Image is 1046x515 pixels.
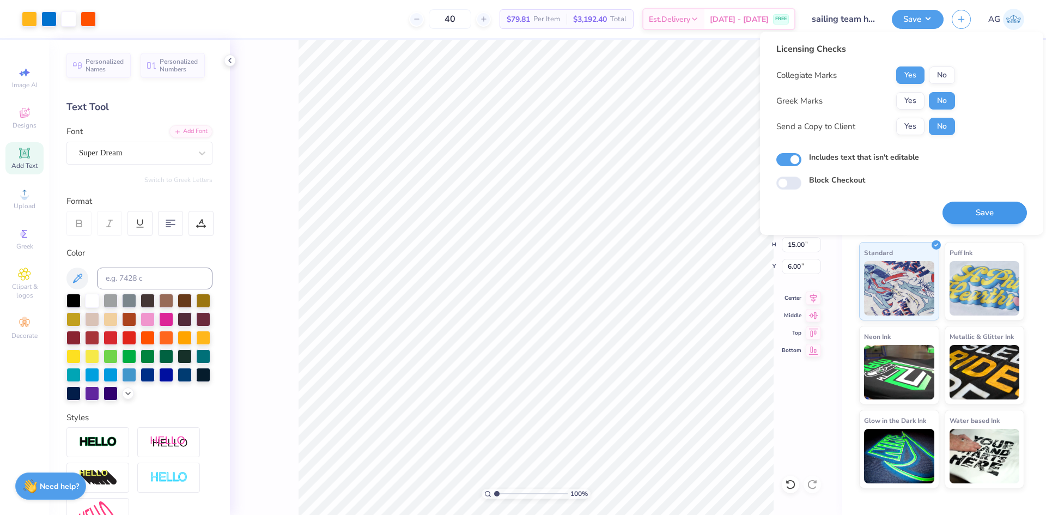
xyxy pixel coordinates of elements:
[150,471,188,484] img: Negative Space
[809,152,919,163] label: Includes text that isn't editable
[929,118,955,135] button: No
[710,14,769,25] span: [DATE] - [DATE]
[809,174,865,186] label: Block Checkout
[649,14,690,25] span: Est. Delivery
[950,429,1020,483] img: Water based Ink
[950,415,1000,426] span: Water based Ink
[429,9,471,29] input: – –
[1003,9,1024,30] img: Aljosh Eyron Garcia
[16,242,33,251] span: Greek
[782,312,801,319] span: Middle
[804,8,884,30] input: Untitled Design
[896,118,925,135] button: Yes
[776,95,823,107] div: Greek Marks
[14,202,35,210] span: Upload
[12,81,38,89] span: Image AI
[776,120,855,133] div: Send a Copy to Client
[950,247,972,258] span: Puff Ink
[66,100,212,114] div: Text Tool
[896,66,925,84] button: Yes
[864,247,893,258] span: Standard
[782,347,801,354] span: Bottom
[950,345,1020,399] img: Metallic & Glitter Ink
[782,294,801,302] span: Center
[929,92,955,110] button: No
[79,436,117,449] img: Stroke
[929,66,955,84] button: No
[864,429,934,483] img: Glow in the Dark Ink
[11,161,38,170] span: Add Text
[5,282,44,300] span: Clipart & logos
[144,175,212,184] button: Switch to Greek Letters
[573,14,607,25] span: $3,192.40
[86,58,124,73] span: Personalized Names
[776,43,955,56] div: Licensing Checks
[782,329,801,337] span: Top
[533,14,560,25] span: Per Item
[66,195,214,208] div: Format
[160,58,198,73] span: Personalized Numbers
[864,415,926,426] span: Glow in the Dark Ink
[169,125,212,138] div: Add Font
[66,125,83,138] label: Font
[40,481,79,492] strong: Need help?
[988,13,1000,26] span: AG
[66,411,212,424] div: Styles
[942,202,1027,224] button: Save
[892,10,944,29] button: Save
[864,345,934,399] img: Neon Ink
[610,14,627,25] span: Total
[988,9,1024,30] a: AG
[896,92,925,110] button: Yes
[11,331,38,340] span: Decorate
[570,489,588,499] span: 100 %
[66,247,212,259] div: Color
[775,15,787,23] span: FREE
[150,435,188,449] img: Shadow
[864,331,891,342] span: Neon Ink
[776,69,837,82] div: Collegiate Marks
[864,261,934,316] img: Standard
[950,331,1014,342] span: Metallic & Glitter Ink
[79,469,117,487] img: 3d Illusion
[507,14,530,25] span: $79.81
[97,268,212,289] input: e.g. 7428 c
[950,261,1020,316] img: Puff Ink
[13,121,37,130] span: Designs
